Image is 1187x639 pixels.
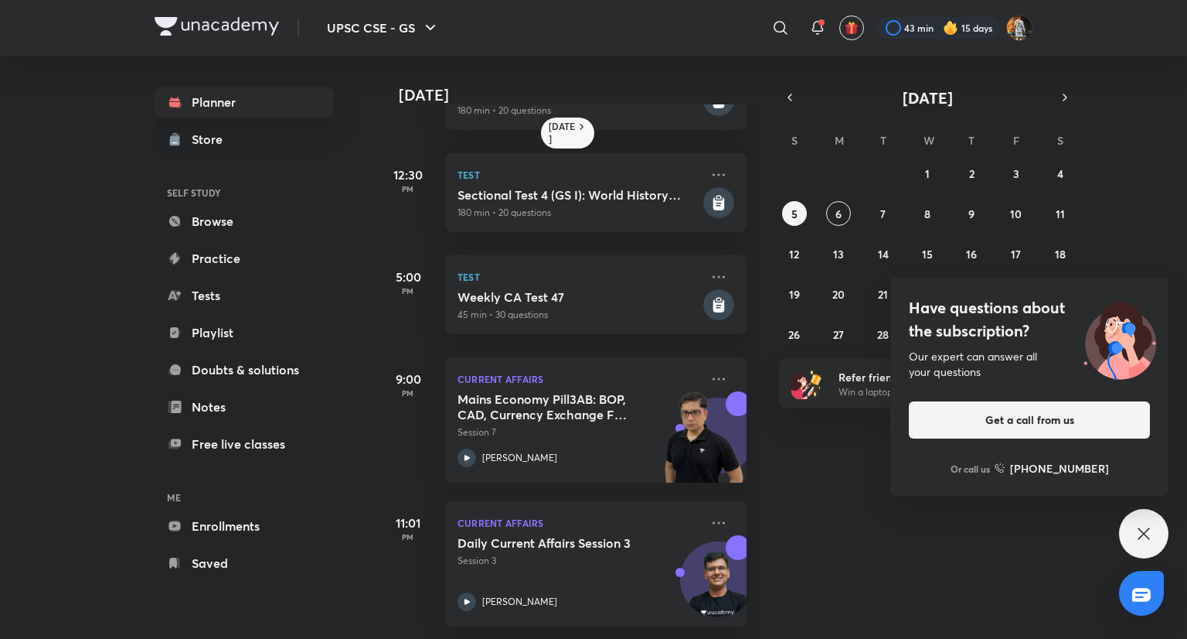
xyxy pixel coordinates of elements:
p: Or call us [951,462,990,476]
abbr: October 20, 2025 [832,287,845,302]
abbr: October 16, 2025 [966,247,977,261]
h5: 12:30 [377,166,439,184]
img: referral [791,368,822,399]
a: Browse [155,206,334,237]
a: Practice [155,243,334,274]
abbr: Tuesday [880,133,886,148]
button: October 10, 2025 [1004,201,1029,226]
button: October 7, 2025 [871,201,896,226]
a: Planner [155,87,334,118]
h5: Weekly CA Test 47 [457,289,700,305]
button: October 11, 2025 [1048,201,1073,226]
h6: [PHONE_NUMBER] [1010,460,1109,477]
abbr: October 18, 2025 [1055,247,1066,261]
abbr: October 12, 2025 [789,247,799,261]
abbr: October 6, 2025 [835,207,842,221]
img: avatar [845,21,859,35]
abbr: October 26, 2025 [788,327,800,342]
p: PM [377,286,439,296]
button: October 15, 2025 [915,241,940,266]
p: Current Affairs [457,370,700,388]
button: October 27, 2025 [826,322,851,347]
p: Session 3 [457,554,700,568]
h5: 9:00 [377,370,439,388]
h6: ME [155,484,334,511]
button: [DATE] [801,87,1054,108]
img: Prakhar Singh [1006,15,1032,41]
p: PM [377,184,439,193]
abbr: October 21, 2025 [878,287,888,302]
p: 45 min • 30 questions [457,308,700,322]
abbr: October 4, 2025 [1057,166,1063,181]
h5: 5:00 [377,268,439,286]
span: [DATE] [903,87,953,108]
button: October 8, 2025 [915,201,940,226]
a: Store [155,124,334,155]
a: Doubts & solutions [155,354,334,385]
button: October 13, 2025 [826,241,851,266]
button: October 3, 2025 [1004,161,1029,186]
button: October 4, 2025 [1048,161,1073,186]
div: Our expert can answer all your questions [909,349,1150,380]
abbr: Saturday [1057,133,1063,148]
div: Store [192,130,232,149]
button: October 17, 2025 [1004,241,1029,266]
abbr: October 8, 2025 [924,207,930,221]
p: PM [377,388,439,398]
button: October 5, 2025 [782,201,807,226]
button: October 2, 2025 [959,161,984,186]
abbr: October 7, 2025 [880,207,886,221]
h5: Daily Current Affairs Session 3 [457,535,650,551]
abbr: October 10, 2025 [1010,207,1022,221]
button: October 20, 2025 [826,282,851,306]
img: Avatar [681,550,755,624]
button: October 9, 2025 [959,201,984,226]
button: October 19, 2025 [782,282,807,306]
abbr: October 3, 2025 [1013,166,1019,181]
img: ttu_illustration_new.svg [1071,296,1168,380]
button: UPSC CSE - GS [318,12,449,43]
h5: Sectional Test 4 (GS I): World History + Art and Culture + Current Affairs [457,187,700,203]
button: October 1, 2025 [915,161,940,186]
h6: [DATE] [549,121,576,145]
button: October 6, 2025 [826,201,851,226]
p: Test [457,268,700,286]
abbr: October 17, 2025 [1011,247,1021,261]
p: [PERSON_NAME] [482,595,557,609]
abbr: October 27, 2025 [833,327,844,342]
a: Free live classes [155,429,334,460]
abbr: Sunday [791,133,798,148]
a: Tests [155,280,334,311]
abbr: October 28, 2025 [877,327,889,342]
a: Company Logo [155,17,279,39]
h4: [DATE] [399,86,762,104]
abbr: October 15, 2025 [922,247,933,261]
abbr: October 13, 2025 [833,247,844,261]
p: Session 7 [457,425,700,439]
button: October 16, 2025 [959,241,984,266]
h4: Have questions about the subscription? [909,296,1150,343]
a: Playlist [155,317,334,348]
a: Saved [155,548,334,579]
p: Test [457,166,700,184]
img: unacademy [662,391,747,498]
a: Notes [155,391,334,422]
img: Company Logo [155,17,279,36]
p: Win a laptop, vouchers & more [838,385,1029,399]
button: October 18, 2025 [1048,241,1073,266]
button: October 21, 2025 [871,282,896,306]
h5: 11:01 [377,514,439,532]
abbr: October 5, 2025 [791,207,798,221]
a: Enrollments [155,511,334,542]
p: 180 min • 20 questions [457,206,700,220]
abbr: Thursday [968,133,974,148]
h6: Refer friends [838,369,1029,385]
abbr: October 2, 2025 [969,166,974,181]
abbr: Wednesday [923,133,934,148]
p: 180 min • 20 questions [457,104,700,118]
p: Current Affairs [457,514,700,532]
abbr: October 1, 2025 [925,166,930,181]
button: avatar [839,15,864,40]
img: streak [943,20,958,36]
p: PM [377,532,439,542]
